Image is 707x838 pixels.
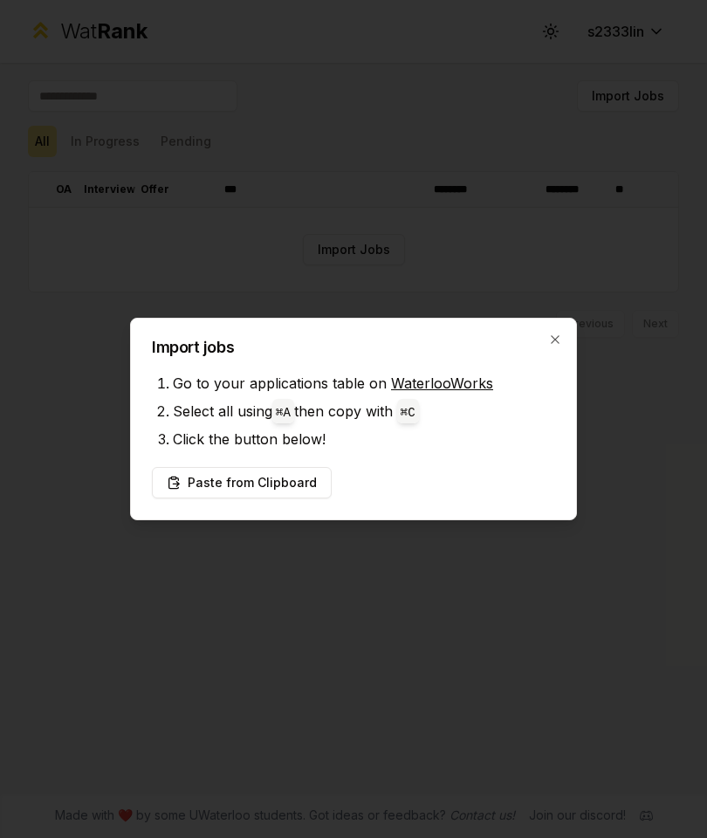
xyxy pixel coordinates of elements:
li: Select all using then copy with [173,397,555,425]
li: Click the button below! [173,425,555,453]
a: WaterlooWorks [391,374,493,392]
li: Go to your applications table on [173,369,555,397]
h2: Import jobs [152,340,555,355]
code: ⌘ C [401,406,415,420]
button: Paste from Clipboard [152,467,332,498]
code: ⌘ A [276,406,291,420]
